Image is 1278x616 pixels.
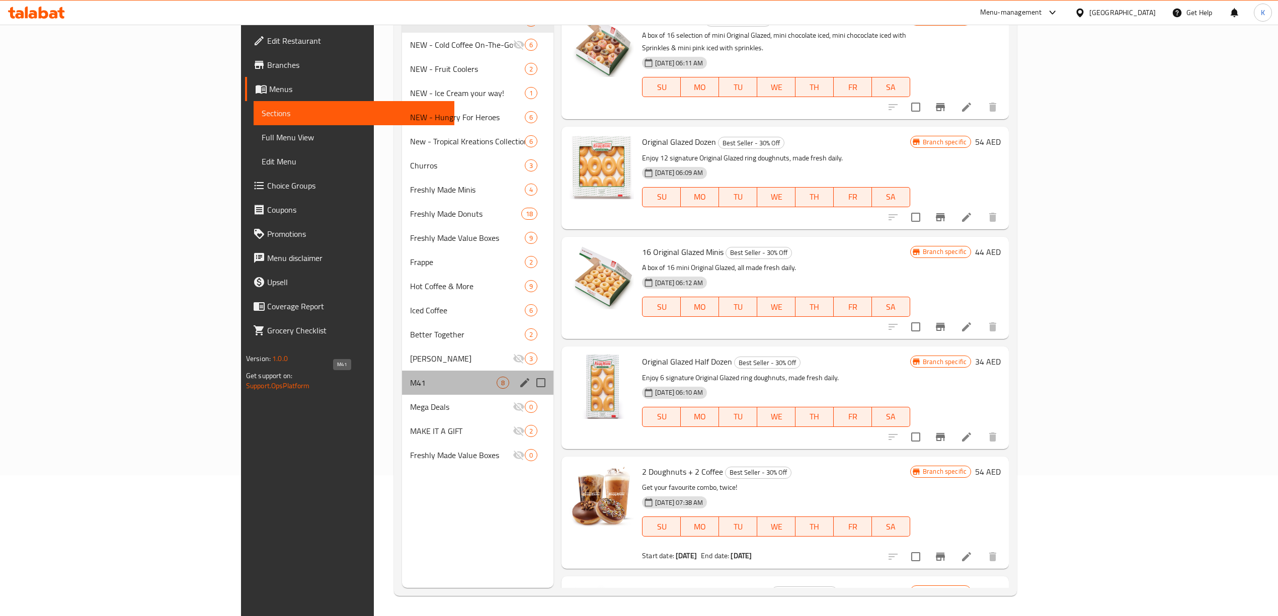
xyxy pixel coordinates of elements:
a: Menus [245,77,454,101]
a: Edit menu item [961,211,973,223]
button: delete [981,545,1005,569]
button: delete [981,95,1005,119]
svg: Inactive section [513,401,525,413]
div: Menu-management [980,7,1042,19]
a: Coverage Report [245,294,454,318]
button: Branch-specific-item [928,425,952,449]
span: Original Glazed Half Dozen [642,354,732,369]
span: Select to update [905,316,926,337]
span: Full Menu View [262,131,446,143]
span: 2 [525,257,537,267]
div: NEW - Cold Coffee On-The-Go [410,39,513,51]
div: items [525,63,537,75]
span: NEW - Ice Cream your way! [410,87,525,99]
img: 16 Assorted Minis [570,13,634,77]
a: Full Menu View [254,125,454,149]
span: Menu disclaimer [267,252,446,264]
span: [DATE] 06:09 AM [651,168,707,178]
svg: Inactive section [513,353,525,365]
a: Support.OpsPlatform [246,379,310,392]
div: [GEOGRAPHIC_DATA] [1089,7,1156,18]
button: TU [719,516,757,537]
span: FR [838,80,868,95]
span: Select to update [905,546,926,567]
span: Coupons [267,204,446,216]
button: WE [757,407,795,427]
button: MO [681,187,719,207]
span: WE [761,519,791,534]
b: [DATE] [676,549,697,562]
span: MO [685,190,715,204]
button: MO [681,297,719,317]
svg: Inactive section [513,425,525,437]
div: NEW - Fruit Coolers2 [402,57,554,81]
span: 18 [522,209,537,219]
h6: 34 AED [975,355,1001,369]
span: Menus [269,83,446,95]
span: Freshly Made Value Boxes [410,232,525,244]
div: Churros3 [402,153,554,178]
p: Get your favourite combo, twice! [642,481,910,494]
span: Choice Groups [267,180,446,192]
div: Freshly Made Value Boxes9 [402,226,554,250]
span: NEW - Fruit Coolers [410,63,525,75]
span: Freshly Made Minis [410,184,525,196]
div: Freshly Made Value Boxes0 [402,443,554,467]
span: [DATE] 06:12 AM [651,278,707,288]
div: MAKE IT A GIFT2 [402,419,554,443]
div: Mega Deals0 [402,395,554,419]
span: Best Seller - 30% Off [726,247,791,258]
div: items [525,449,537,461]
span: TU [723,300,753,314]
div: Best Seller - 30% Off [734,357,801,369]
button: WE [757,187,795,207]
span: TU [723,190,753,204]
div: Frappe [410,256,525,268]
div: Freshly Made Minis4 [402,178,554,202]
a: Edit Restaurant [245,29,454,53]
span: MO [685,409,715,424]
span: NEW - Hungry For Heroes [410,111,525,123]
div: Hot Coffee & More9 [402,274,554,298]
h6: 44 AED [975,245,1001,259]
span: 6 [525,40,537,50]
button: SU [642,77,681,97]
span: Best Seller - 30% Off [718,137,784,149]
button: FR [834,516,872,537]
span: New - Tropical Kreations Collection [410,135,525,147]
span: TU [723,80,753,95]
button: TU [719,297,757,317]
span: FR [838,190,868,204]
svg: Inactive section [513,449,525,461]
a: Branches [245,53,454,77]
span: TH [800,80,830,95]
button: MO [681,77,719,97]
button: SA [872,407,910,427]
div: NEW - Cold Coffee On-The-Go6 [402,33,554,57]
div: items [525,111,537,123]
a: Edit Menu [254,149,454,173]
button: SA [872,297,910,317]
a: Choice Groups [245,173,454,198]
span: SA [876,519,906,534]
div: [PERSON_NAME]3 [402,346,554,371]
span: Select to update [905,207,926,228]
a: Coupons [245,198,454,222]
button: SU [642,187,681,207]
div: items [525,304,537,316]
span: SU [647,190,677,204]
button: SU [642,297,681,317]
div: NEW - Ice Cream your way!1 [402,81,554,105]
span: TH [800,409,830,424]
span: M41 [410,377,497,389]
span: WE [761,80,791,95]
button: TH [795,77,834,97]
img: Original Glazed Half Dozen [570,355,634,419]
span: Edit Menu [262,155,446,167]
svg: Inactive section [513,39,525,51]
span: 2 Doughnuts + 2 Coffee [642,464,723,479]
span: 9 [525,282,537,291]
